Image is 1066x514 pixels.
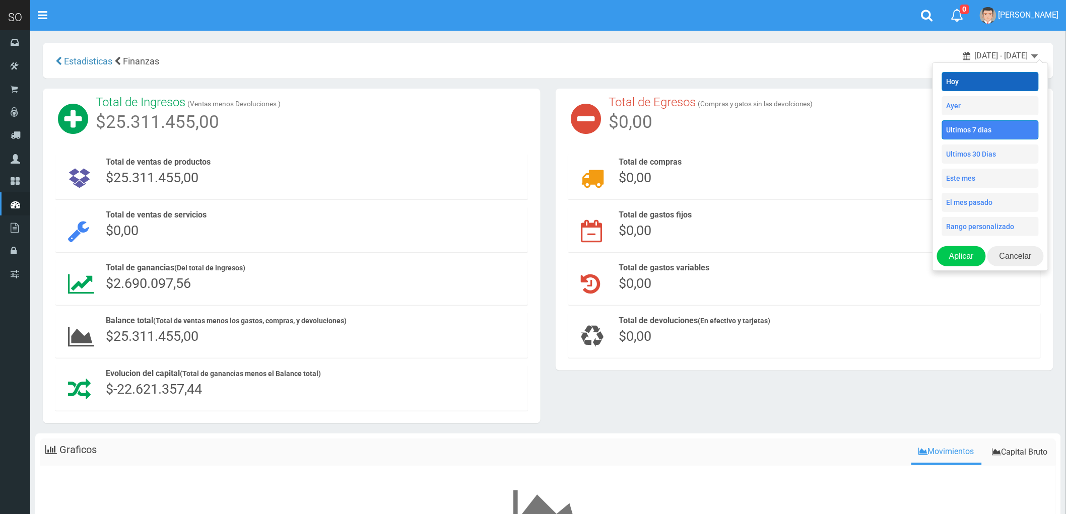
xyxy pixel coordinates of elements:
li: Ayer [942,96,1039,115]
h3: Total de Ingresos [96,96,185,108]
small: (Total de ventas menos los gastos, compras, y devoluciones) [153,317,347,325]
span: $-22.621.357,44 [106,381,202,397]
small: (Compras y gatos sin las devolciones) [698,100,813,108]
span: 0 [960,5,969,14]
span: $0,00 [106,223,139,239]
span: [DATE] - [DATE] [975,51,1028,60]
span: Evolucion del capital [106,369,321,378]
span: Total de devoluciones [619,316,770,325]
span: $0,00 [619,328,651,344]
span: $0,00 [619,223,651,239]
span: $25.311.455,00 [106,170,198,186]
small: (Total de ganancias menos el Balance total) [180,370,321,378]
span: $0,00 [609,112,652,132]
span: Finanzas [123,56,159,66]
img: User Image [980,7,996,24]
h3: Total de Egresos [609,96,696,108]
span: Total de gastos fijos [619,210,692,219]
li: Rango personalizado [942,217,1039,236]
span: $0,00 [619,275,651,291]
li: Ultimos 7 dias [942,120,1039,139]
button: Cancelar [987,246,1044,266]
span: Total de compras [619,157,682,167]
span: Total de ganancias [106,263,245,272]
span: $2.690.097,56 [106,275,191,291]
li: Ultimos 30 Dias [942,144,1039,164]
span: $25.311.455,00 [96,112,219,132]
small: (Ventas menos Devoluciones ) [187,100,281,108]
a: Estadisticas [62,56,112,66]
li: Este mes [942,169,1039,188]
span: $0,00 [619,170,651,186]
button: Aplicar [937,246,986,266]
span: Total de gastos variables [619,263,709,272]
span: Balance total [106,316,347,325]
span: Estadisticas [64,56,112,66]
small: (En efectivo y tarjetas) [698,317,770,325]
span: $25.311.455,00 [106,328,198,344]
span: Total de ventas de productos [106,157,211,167]
span: Total de ventas de servicios [106,210,207,219]
li: Hoy [942,72,1039,91]
a: Movimientos [911,441,982,463]
li: El mes pasado [942,193,1039,212]
li: Graficos [40,438,102,461]
span: [PERSON_NAME] [998,10,1059,20]
a: Capital Bruto [984,441,1056,464]
small: (Del total de ingresos) [174,264,245,272]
